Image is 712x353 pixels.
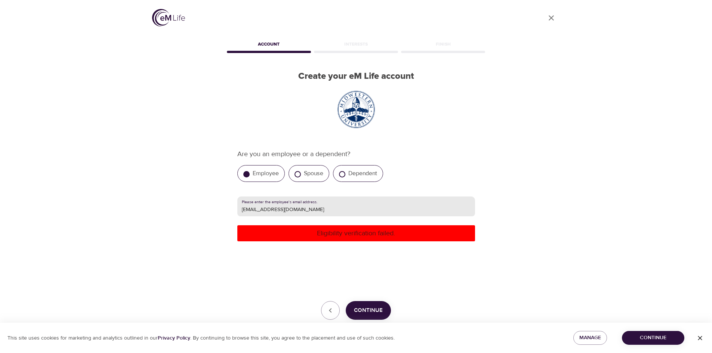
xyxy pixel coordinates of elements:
[346,301,391,320] button: Continue
[225,71,487,82] h2: Create your eM Life account
[628,333,678,343] span: Continue
[152,9,185,27] img: logo
[337,91,375,128] img: Midwestern_University_seal.svg.png
[622,331,684,345] button: Continue
[253,170,279,177] label: Employee
[237,149,475,159] p: Are you an employee or a dependent?
[573,331,607,345] button: Manage
[348,170,377,177] label: Dependent
[158,335,190,341] a: Privacy Policy
[304,170,323,177] label: Spouse
[354,306,383,315] span: Continue
[579,333,601,343] span: Manage
[240,228,472,238] p: Eligibility verification failed.
[542,9,560,27] a: close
